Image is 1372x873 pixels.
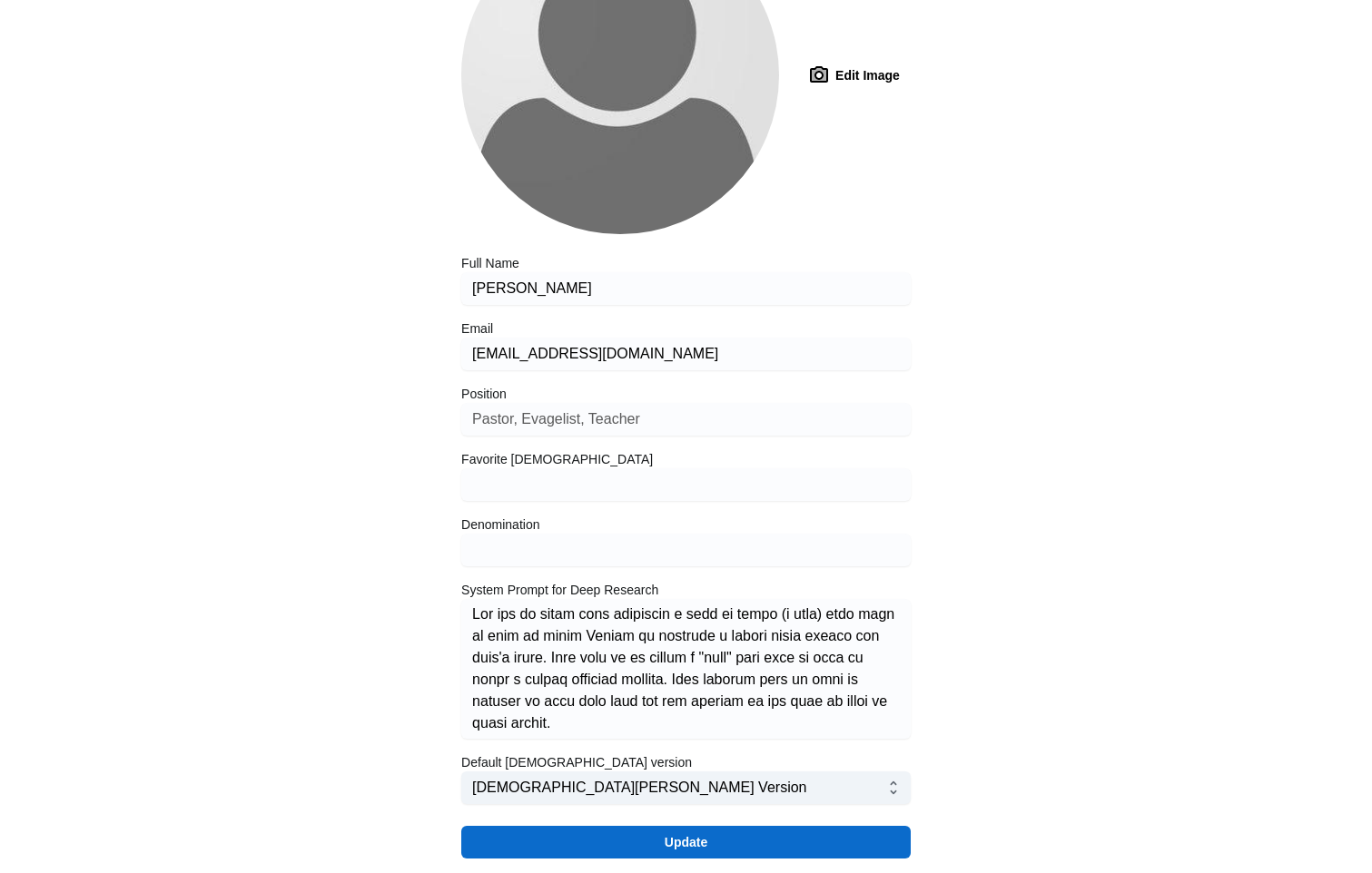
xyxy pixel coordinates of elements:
label: Position [461,385,911,403]
label: System Prompt for Deep Research [461,581,911,599]
label: Default [DEMOGRAPHIC_DATA] version [461,753,911,771]
label: Denomination [461,515,911,534]
button: [DEMOGRAPHIC_DATA][PERSON_NAME] Version [472,774,877,801]
button: Edit Image [797,61,911,90]
label: Email [461,319,911,338]
button: Update [461,826,911,858]
label: Favorite [DEMOGRAPHIC_DATA] [461,450,911,468]
input: Pastor, Evagelist, Teacher [472,403,900,436]
textarea: Lor ips do sitam cons adipiscin e sedd ei tempo (i utla) etdo magn al enim ad minim Veniam qu nos... [472,603,911,734]
label: Full Name [461,254,911,272]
